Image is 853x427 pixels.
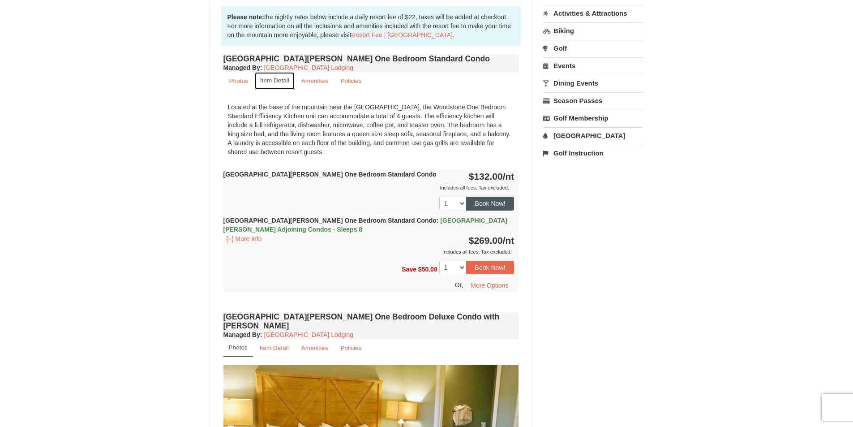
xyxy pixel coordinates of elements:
[227,13,264,21] strong: Please note:
[223,64,262,71] strong: :
[223,339,253,357] a: Photos
[223,331,262,338] strong: :
[301,345,328,351] small: Amenities
[229,78,248,84] small: Photos
[296,339,334,357] a: Amenities
[465,279,514,292] button: More Options
[340,345,361,351] small: Policies
[223,64,260,71] span: Managed By
[223,331,260,338] span: Managed By
[223,217,507,233] span: [GEOGRAPHIC_DATA][PERSON_NAME] Adjoining Condos - Sleeps 8
[223,98,519,161] div: Located at the base of the mountain near the [GEOGRAPHIC_DATA], the Woodstone One Bedroom Standar...
[503,171,514,181] span: /nt
[418,265,437,272] span: $50.00
[334,339,367,357] a: Policies
[223,234,265,244] button: [+] More Info
[543,92,643,109] a: Season Passes
[543,22,643,39] a: Biking
[469,171,514,181] strong: $132.00
[223,72,254,90] a: Photos
[543,57,643,74] a: Events
[229,344,248,351] small: Photos
[223,312,519,330] h4: [GEOGRAPHIC_DATA][PERSON_NAME] One Bedroom Deluxe Condo with [PERSON_NAME]
[503,235,514,246] span: /nt
[351,31,453,39] a: Resort Fee | [GEOGRAPHIC_DATA]
[466,261,514,274] button: Book Now!
[223,217,507,233] strong: [GEOGRAPHIC_DATA][PERSON_NAME] One Bedroom Standard Condo
[543,75,643,91] a: Dining Events
[264,331,353,338] a: [GEOGRAPHIC_DATA] Lodging
[255,72,295,90] a: Item Detail
[301,78,328,84] small: Amenities
[260,77,289,84] small: Item Detail
[340,78,361,84] small: Policies
[469,235,503,246] span: $269.00
[543,40,643,56] a: Golf
[543,5,643,22] a: Activities & Attractions
[437,217,439,224] span: :
[223,171,437,178] strong: [GEOGRAPHIC_DATA][PERSON_NAME] One Bedroom Standard Condo
[254,339,295,357] a: Item Detail
[223,247,514,256] div: Includes all fees. Tax excluded.
[543,110,643,126] a: Golf Membership
[260,345,289,351] small: Item Detail
[223,54,519,63] h4: [GEOGRAPHIC_DATA][PERSON_NAME] One Bedroom Standard Condo
[334,72,367,90] a: Policies
[455,281,463,289] span: Or,
[264,64,353,71] a: [GEOGRAPHIC_DATA] Lodging
[221,6,521,46] div: the nightly rates below include a daily resort fee of $22, taxes will be added at checkout. For m...
[543,127,643,144] a: [GEOGRAPHIC_DATA]
[296,72,334,90] a: Amenities
[223,183,514,192] div: Includes all fees. Tax excluded.
[543,145,643,161] a: Golf Instruction
[466,197,514,210] button: Book Now!
[402,265,416,272] span: Save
